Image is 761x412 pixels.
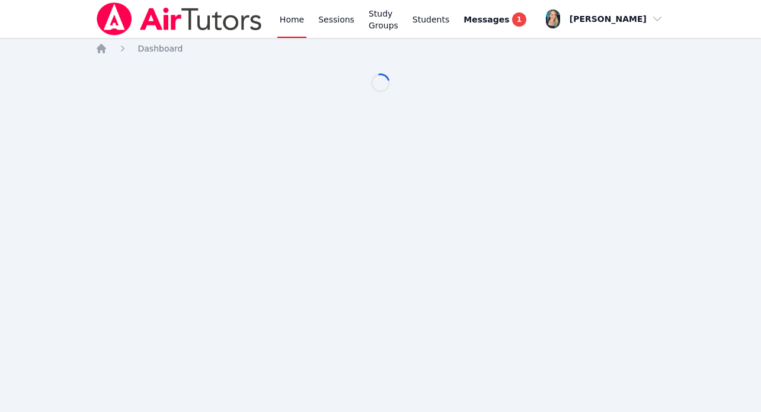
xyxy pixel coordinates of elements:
[138,43,183,54] a: Dashboard
[95,2,263,36] img: Air Tutors
[138,44,183,53] span: Dashboard
[95,43,666,54] nav: Breadcrumb
[512,12,526,27] span: 1
[463,14,509,25] span: Messages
